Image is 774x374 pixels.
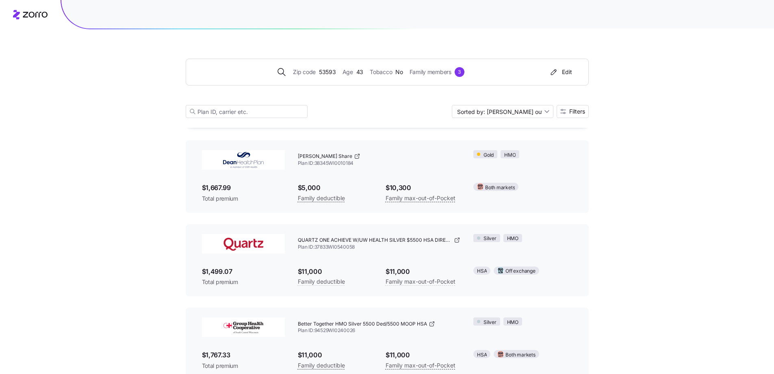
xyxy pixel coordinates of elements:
[505,267,535,275] span: Off exchange
[202,234,285,254] img: Quartz
[319,68,336,77] span: 53593
[507,235,518,243] span: HMO
[293,68,316,77] span: Zip code
[298,237,453,244] span: QUARTZ ONE ACHIEVE W/UW HEALTH SILVER $5500 HSA DIRECT
[202,350,285,360] span: $1,767.33
[386,350,460,360] span: $11,000
[186,105,308,118] input: Plan ID, carrier etc.
[298,327,461,334] span: Plan ID: 94529WI0240026
[298,244,461,251] span: Plan ID: 37833WI0540058
[298,193,345,203] span: Family deductible
[505,351,535,359] span: Both markets
[356,68,363,77] span: 43
[569,109,585,114] span: Filters
[202,267,285,277] span: $1,499.07
[452,105,553,118] input: Sort by
[455,67,464,77] div: 3
[298,277,345,287] span: Family deductible
[557,105,589,118] button: Filters
[298,361,345,370] span: Family deductible
[386,361,455,370] span: Family max-out-of-Pocket
[386,193,455,203] span: Family max-out-of-Pocket
[483,151,494,159] span: Gold
[386,277,455,287] span: Family max-out-of-Pocket
[485,184,515,192] span: Both markets
[477,267,487,275] span: HSA
[507,319,518,326] span: HMO
[298,183,373,193] span: $5,000
[202,150,285,170] img: Dean Health Plan
[298,350,373,360] span: $11,000
[202,362,285,370] span: Total premium
[395,68,403,77] span: No
[477,351,487,359] span: HSA
[298,321,427,328] span: Better Together HMO Silver 5500 Ded/5500 MOOP HSA
[549,68,572,76] div: Edit
[504,151,516,159] span: HMO
[483,319,496,326] span: Silver
[343,68,353,77] span: Age
[202,195,285,203] span: Total premium
[298,267,373,277] span: $11,000
[483,235,496,243] span: Silver
[298,153,352,160] span: [PERSON_NAME] Share
[410,68,451,77] span: Family members
[202,183,285,193] span: $1,667.99
[202,317,285,337] img: Group Health Cooperative of South Central Wisconsin
[298,160,461,167] span: Plan ID: 38345WI0010184
[386,183,460,193] span: $10,300
[546,66,575,79] button: Edit
[386,267,460,277] span: $11,000
[202,278,285,286] span: Total premium
[370,68,392,77] span: Tobacco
